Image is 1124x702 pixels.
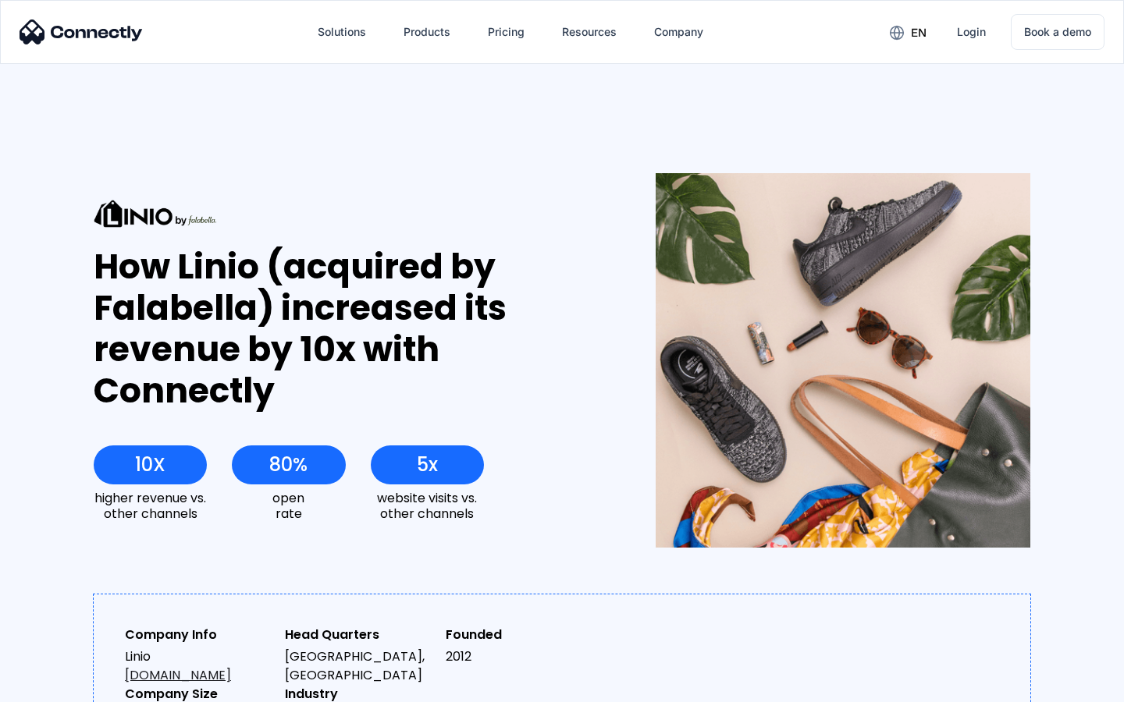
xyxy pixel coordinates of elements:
img: Connectly Logo [20,19,143,44]
div: open rate [232,491,345,520]
div: [GEOGRAPHIC_DATA], [GEOGRAPHIC_DATA] [285,647,432,685]
div: en [911,22,927,44]
div: Solutions [318,21,366,43]
div: Linio [125,647,272,685]
div: How Linio (acquired by Falabella) increased its revenue by 10x with Connectly [94,246,599,411]
aside: Language selected: English [16,675,94,697]
a: [DOMAIN_NAME] [125,666,231,684]
div: 80% [269,454,308,476]
div: Resources [562,21,617,43]
div: 5x [417,454,438,476]
div: Founded [446,626,593,644]
a: Book a demo [1011,14,1104,50]
div: Company [654,21,703,43]
div: Pricing [488,21,525,43]
a: Login [944,13,998,51]
div: Head Quarters [285,626,432,644]
div: Login [957,21,986,43]
div: Company Info [125,626,272,644]
div: higher revenue vs. other channels [94,491,207,520]
ul: Language list [31,675,94,697]
a: Pricing [475,13,537,51]
div: 10X [135,454,165,476]
div: website visits vs. other channels [371,491,484,520]
div: Products [404,21,450,43]
div: 2012 [446,647,593,666]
